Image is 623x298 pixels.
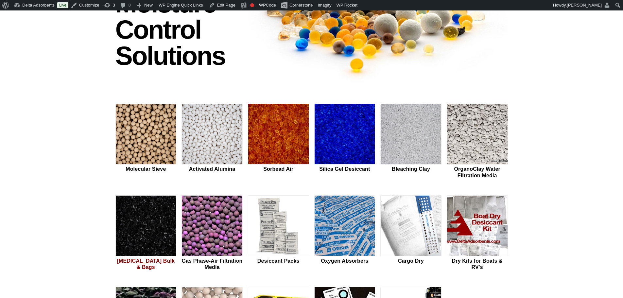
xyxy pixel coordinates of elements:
[115,166,177,172] h2: Molecular Sieve
[248,166,309,172] h2: Sorbead Air
[380,104,441,180] a: Bleaching Clay
[447,166,508,178] h2: OrganoClay Water Filtration Media
[380,258,441,264] h2: Cargo Dry
[115,104,177,180] a: Molecular Sieve
[182,195,243,271] a: Gas Phase-Air Filtration Media
[182,104,243,180] a: Activated Alumina
[248,104,309,180] a: Sorbead Air
[447,104,508,180] a: OrganoClay Water Filtration Media
[567,3,602,8] span: [PERSON_NAME]
[380,195,441,271] a: Cargo Dry
[57,2,68,8] a: Live
[182,258,243,270] h2: Gas Phase-Air Filtration Media
[314,104,375,180] a: Silica Gel Desiccant
[115,195,177,271] a: [MEDICAL_DATA] Bulk & Bags
[447,195,508,271] a: Dry Kits for Boats & RV's
[314,258,375,264] h2: Oxygen Absorbers
[447,258,508,270] h2: Dry Kits for Boats & RV's
[250,3,254,7] div: Focus keyphrase not set
[314,195,375,271] a: Oxygen Absorbers
[248,195,309,271] a: Desiccant Packs
[115,258,177,270] h2: [MEDICAL_DATA] Bulk & Bags
[182,166,243,172] h2: Activated Alumina
[314,166,375,172] h2: Silica Gel Desiccant
[248,258,309,264] h2: Desiccant Packs
[380,166,441,172] h2: Bleaching Clay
